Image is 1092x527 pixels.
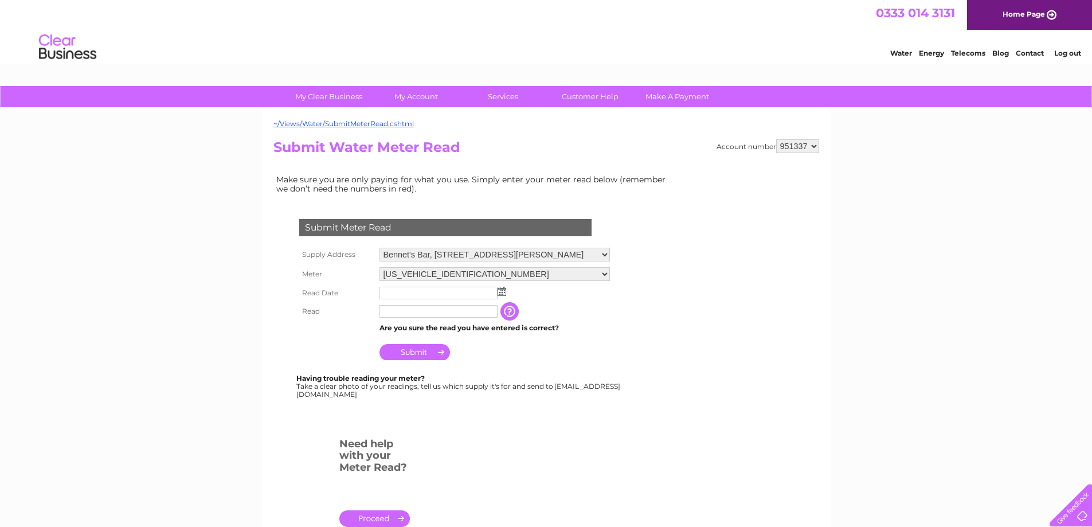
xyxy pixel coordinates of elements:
[38,30,97,65] img: logo.png
[717,139,819,153] div: Account number
[498,287,506,296] img: ...
[299,219,592,236] div: Submit Meter Read
[273,119,414,128] a: ~/Views/Water/SubmitMeterRead.cshtml
[379,344,450,360] input: Submit
[276,6,817,56] div: Clear Business is a trading name of Verastar Limited (registered in [GEOGRAPHIC_DATA] No. 3667643...
[543,86,637,107] a: Customer Help
[919,49,944,57] a: Energy
[456,86,550,107] a: Services
[273,172,675,196] td: Make sure you are only paying for what you use. Simply enter your meter read below (remember we d...
[1054,49,1081,57] a: Log out
[339,436,410,479] h3: Need help with your Meter Read?
[296,264,377,284] th: Meter
[296,302,377,321] th: Read
[890,49,912,57] a: Water
[339,510,410,527] a: .
[630,86,725,107] a: Make A Payment
[296,374,425,382] b: Having trouble reading your meter?
[500,302,521,321] input: Information
[296,284,377,302] th: Read Date
[876,6,955,20] a: 0333 014 3131
[273,139,819,161] h2: Submit Water Meter Read
[951,49,985,57] a: Telecoms
[296,374,622,398] div: Take a clear photo of your readings, tell us which supply it's for and send to [EMAIL_ADDRESS][DO...
[296,245,377,264] th: Supply Address
[992,49,1009,57] a: Blog
[377,321,613,335] td: Are you sure the read you have entered is correct?
[281,86,376,107] a: My Clear Business
[369,86,463,107] a: My Account
[1016,49,1044,57] a: Contact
